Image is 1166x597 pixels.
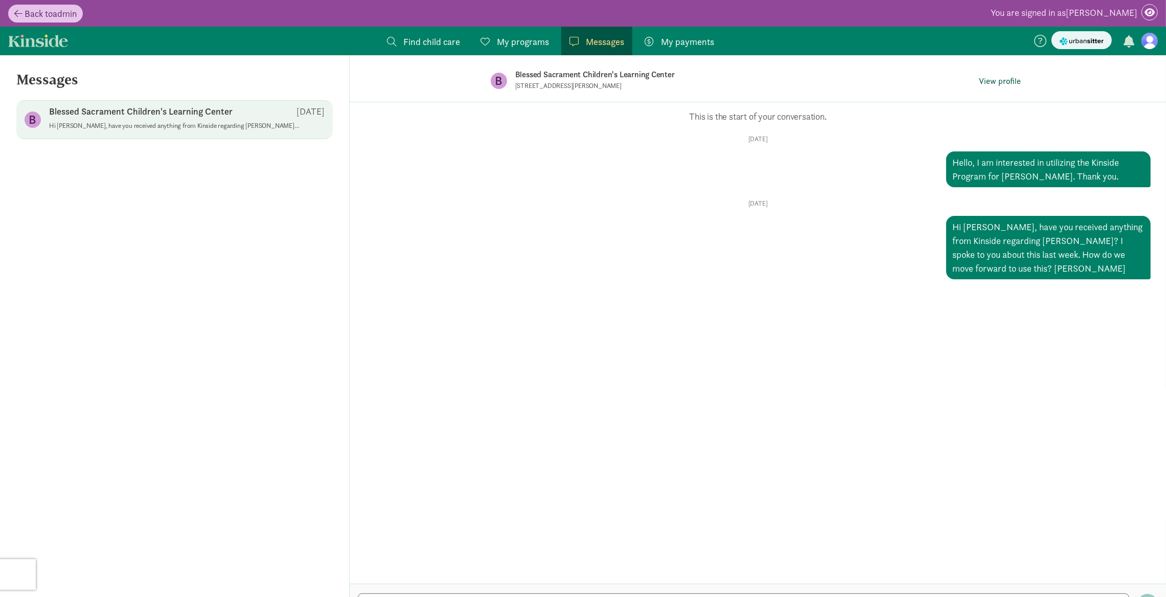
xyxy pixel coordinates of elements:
p: Blessed Sacrament Children's Learning Center [515,68,837,82]
figure: B [491,73,507,89]
p: This is the start of your conversation. [365,110,1151,123]
div: Hi [PERSON_NAME], have you received anything from Kinside regarding [PERSON_NAME]? I spoke to you... [946,216,1151,279]
span: Messages [586,35,624,49]
p: Hi [PERSON_NAME], have you received anything from Kinside regarding [PERSON_NAME]? I spoke to you... [49,122,300,130]
div: [PERSON_NAME] [991,4,1158,23]
figure: B [25,112,41,128]
a: My programs [472,27,557,55]
span: You are signed in as [991,7,1066,18]
img: urbansitter_logo_small.svg [1060,36,1104,47]
a: Find child care [379,27,468,55]
span: My payments [661,35,714,49]
a: My payments [636,27,722,55]
a: Kinside [8,34,68,47]
button: View profile [975,74,1025,89]
div: Hello, I am interested in utilizing the Kinside Program for [PERSON_NAME]. Thank you. [946,151,1151,187]
span: My programs [497,35,549,49]
span: Back to [25,8,53,19]
a: Back toadmin [8,5,83,23]
a: Messages [561,27,632,55]
p: [DATE] [365,200,1151,208]
span: Find child care [403,35,460,49]
p: Blessed Sacrament Children's Learning Center [49,105,233,118]
p: [DATE] [296,105,325,118]
span: View profile [979,75,1021,87]
p: [DATE] [365,135,1151,143]
p: [STREET_ADDRESS][PERSON_NAME] [515,82,766,90]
